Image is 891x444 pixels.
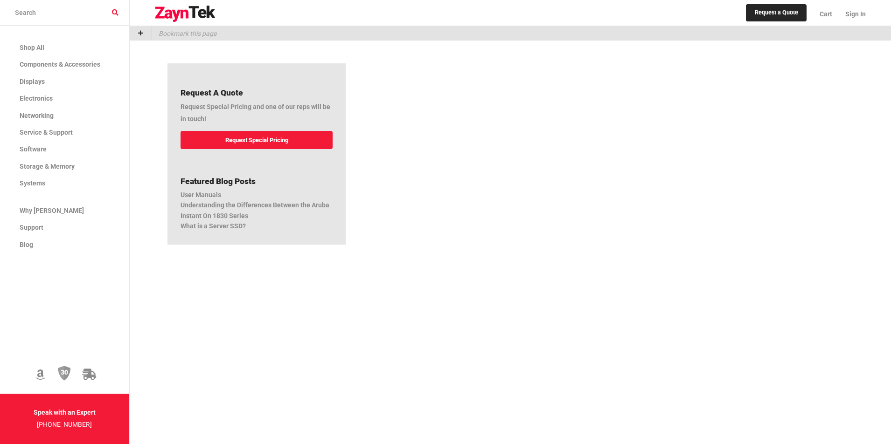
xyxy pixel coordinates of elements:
[181,201,329,219] a: Understanding the Differences Between the Aruba Instant On 1830 Series
[34,409,96,416] strong: Speak with an Expert
[20,224,43,231] span: Support
[20,95,53,102] span: Electronics
[20,61,100,68] span: Components & Accessories
[813,2,839,26] a: Cart
[181,175,332,187] h4: Featured Blog Posts
[37,421,92,428] a: [PHONE_NUMBER]
[20,129,73,136] span: Service & Support
[154,6,216,22] img: logo
[152,26,216,41] p: Bookmark this page
[58,365,71,381] img: 30 Day Return Policy
[20,241,33,248] span: Blog
[181,222,246,230] a: What is a Server SSD?
[20,44,44,51] span: Shop All
[181,191,221,198] a: User Manuals
[20,207,84,214] span: Why [PERSON_NAME]
[20,163,75,170] span: Storage & Memory
[839,2,866,26] a: Sign In
[181,131,332,149] a: Request Special Pricing
[181,87,332,99] h4: Request a Quote
[820,10,832,18] span: Cart
[20,179,45,187] span: Systems
[746,4,807,22] a: Request a Quote
[20,78,45,85] span: Displays
[20,145,47,153] span: Software
[20,112,54,119] span: Networking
